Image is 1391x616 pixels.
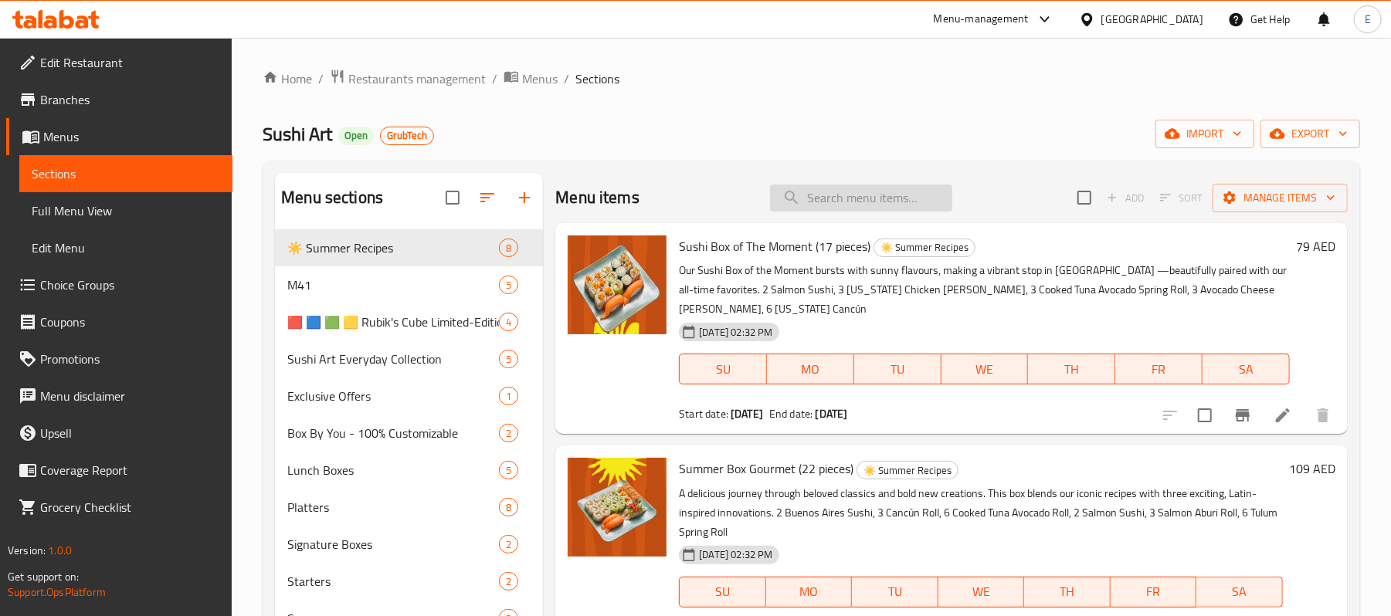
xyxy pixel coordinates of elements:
[499,387,518,405] div: items
[731,404,763,424] b: [DATE]
[287,239,499,257] span: ☀️ Summer Recipes
[941,354,1029,384] button: WE
[1209,358,1284,381] span: SA
[1296,235,1335,257] h6: 79 AED
[40,424,220,442] span: Upsell
[679,404,728,424] span: Start date:
[1196,577,1283,608] button: SA
[6,303,232,340] a: Coupons
[852,577,938,608] button: TU
[499,498,518,516] div: items
[40,387,220,405] span: Menu disclaimer
[40,313,220,331] span: Coupons
[499,313,518,331] div: items
[1117,580,1191,603] span: FR
[499,276,518,294] div: items
[500,426,517,441] span: 2
[1111,577,1197,608] button: FR
[6,44,232,81] a: Edit Restaurant
[1034,358,1109,381] span: TH
[381,129,433,142] span: GrubTech
[860,358,935,381] span: TU
[679,484,1283,542] p: A delicious journey through beloved classics and bold new creations. This box blends our iconic r...
[330,69,486,89] a: Restaurants management
[769,404,813,424] span: End date:
[40,461,220,479] span: Coverage Report
[1224,397,1261,434] button: Branch-specific-item
[1101,186,1150,210] span: Add item
[854,354,941,384] button: TU
[948,358,1023,381] span: WE
[568,235,667,334] img: Sushi Box of The Moment (17 pieces)
[6,266,232,303] a: Choice Groups
[40,498,220,516] span: Grocery Checklist
[275,452,543,489] div: Lunch Boxes5
[575,69,619,88] span: Sections
[40,90,220,109] span: Branches
[338,127,374,145] div: Open
[499,424,518,442] div: items
[287,461,499,479] div: Lunch Boxes
[1155,120,1254,148] button: import
[287,498,499,516] span: Platters
[275,489,543,526] div: Platters8
[1203,354,1290,384] button: SA
[499,350,518,368] div: items
[1365,11,1371,28] span: E
[1121,358,1196,381] span: FR
[564,69,569,88] li: /
[287,387,499,405] div: Exclusive Offers
[1030,580,1104,603] span: TH
[492,69,497,88] li: /
[499,535,518,553] div: items
[679,354,767,384] button: SU
[1024,577,1111,608] button: TH
[1115,354,1203,384] button: FR
[32,164,220,183] span: Sections
[32,201,220,220] span: Full Menu View
[287,424,499,442] div: Box By You - 100% Customizable
[19,192,232,229] a: Full Menu View
[1260,120,1360,148] button: export
[1213,184,1348,212] button: Manage items
[318,69,324,88] li: /
[1289,458,1335,479] h6: 109 AED
[934,10,1029,29] div: Menu-management
[287,535,499,553] div: Signature Boxes
[686,580,759,603] span: SU
[287,276,499,294] span: M41
[32,239,220,257] span: Edit Menu
[773,358,848,381] span: MO
[500,463,517,478] span: 5
[8,567,79,587] span: Get support on:
[6,340,232,377] a: Promotions
[275,377,543,415] div: Exclusive Offers1
[6,81,232,118] a: Branches
[686,358,761,381] span: SU
[693,547,779,562] span: [DATE] 02:32 PM
[40,276,220,294] span: Choice Groups
[263,117,332,151] span: Sushi Art
[6,489,232,526] a: Grocery Checklist
[772,580,846,603] span: MO
[1273,124,1348,144] span: export
[500,389,517,404] span: 1
[522,69,558,88] span: Menus
[6,452,232,489] a: Coverage Report
[287,350,499,368] span: Sushi Art Everyday Collection
[1203,580,1277,603] span: SA
[275,563,543,600] div: Starters2
[275,303,543,340] div: 🟥 🟦 🟩 🟨 Rubik's Cube Limited-Edition4
[287,313,499,331] div: 🟥 🟦 🟩 🟨 Rubik's Cube Limited-Edition
[48,540,72,560] span: 1.0.0
[263,69,1360,89] nav: breadcrumb
[1101,11,1203,28] div: [GEOGRAPHIC_DATA]
[1304,397,1342,434] button: delete
[6,377,232,415] a: Menu disclaimer
[275,229,543,266] div: ☀️ Summer Recipes8
[1150,186,1213,210] span: Select section first
[1068,181,1101,214] span: Select section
